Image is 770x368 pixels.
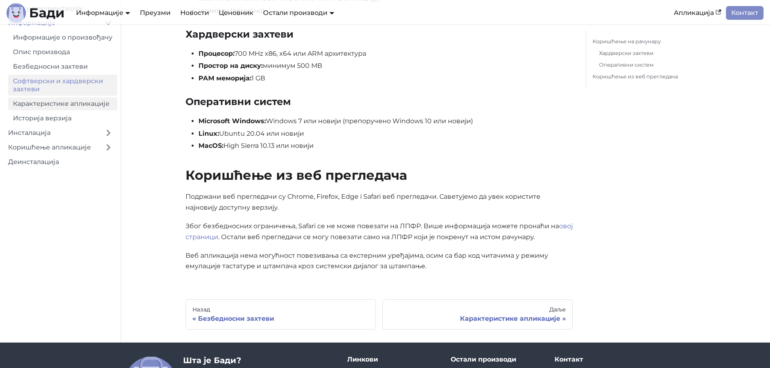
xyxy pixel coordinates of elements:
a: Безбедносни захтеви [8,60,117,73]
p: Због безбедносних ограничења, Safari се не може повезати на ЛПФР. Више информација можете пронаћи... [186,221,573,242]
strong: РАМ меморија: [198,74,251,82]
img: Лого [6,3,26,23]
button: Expand sidebar category 'Коришћење апликације' [99,141,117,154]
button: Expand sidebar category 'Инсталација' [99,126,117,139]
li: High Sierra 10.13 или новији [198,141,573,151]
nav: странице докумената [186,299,573,330]
a: Деинсталација [3,156,117,168]
strong: Процесор: [198,50,234,57]
a: Коришћење из веб прегледача [593,72,703,81]
strong: Linux: [198,130,219,137]
li: Windows 7 или новији (препоручено Windows 10 или новији) [198,116,573,126]
div: Безбедносни захтеви [192,315,369,323]
strong: Microsoft Windows: [198,117,266,125]
li: 1 GB [198,73,573,84]
a: овој страници [186,222,573,240]
a: Опис производа [8,46,117,59]
a: НазадБезбедносни захтеви [186,299,376,330]
div: Остали производи [451,355,542,364]
h3: Шта је Бади? [183,355,334,366]
div: Даље [389,306,566,313]
a: Контакт [726,6,764,20]
a: Апликација [669,6,726,20]
a: Инсталација [3,126,99,139]
h3: Оперативни систем [186,96,573,108]
a: Историја верзија [8,112,117,125]
a: ЛогоБади [6,3,65,23]
li: Ubuntu 20.04 или новији [198,128,573,139]
a: Коришћење апликације [3,141,99,154]
a: Информације [76,9,130,17]
p: Подржани веб прегледачи су Chrome, Firefox, Edge i Safari веб прегледачи. Саветујемо да увек кори... [186,191,573,213]
admonition: Напомена [186,221,573,272]
div: Карактеристике апликације [389,315,566,323]
h2: Коришћење из веб прегледача [186,167,573,183]
a: Хардверски захтеви [599,49,700,57]
li: 700 MHz x86, x64 или ARM архитектура [198,48,573,59]
div: Линкови [347,355,438,364]
p: Веб апликација нема могућност повезивања са екстерним уређајима, осим са бар код читачима у режим... [186,250,573,272]
h3: Хардверски захтеви [186,28,573,40]
strong: Простор на диску: [198,62,263,69]
a: Коришћење на рачунару [593,37,703,46]
a: ДаљеКарактеристике апликације [382,299,573,330]
li: минимум 500 MB [198,61,573,71]
b: Бади [29,6,65,19]
a: Преузми [135,6,175,20]
strong: MacOS: [198,142,224,149]
a: Софтверски и хардверски захтеви [8,75,117,96]
a: Ценовник [214,6,258,20]
div: Назад [192,306,369,313]
a: Информације о произвођачу [8,31,117,44]
a: Остали производи [263,9,334,17]
a: Новости [175,6,214,20]
a: Оперативни систем [599,61,700,69]
a: Карактеристике апликације [8,97,117,110]
div: Контакт [555,355,646,364]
